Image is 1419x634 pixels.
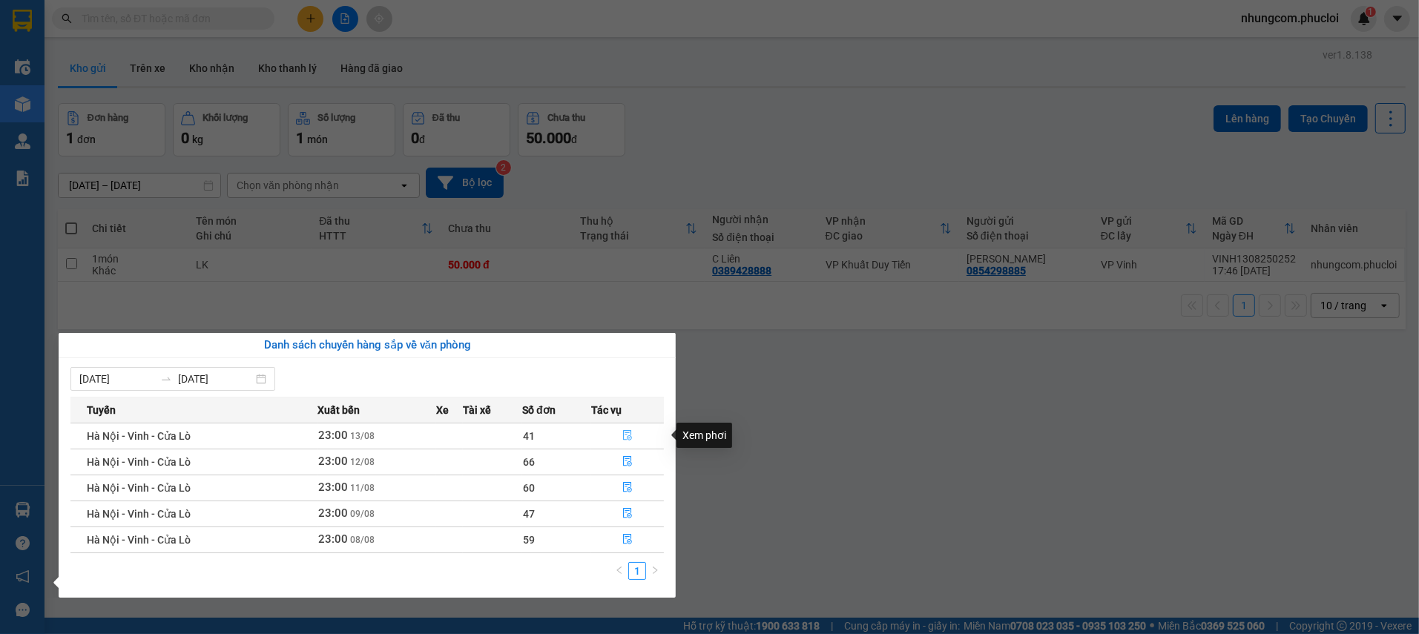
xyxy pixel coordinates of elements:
[436,402,449,418] span: Xe
[523,456,535,468] span: 66
[79,371,154,387] input: Từ ngày
[350,535,375,545] span: 08/08
[610,562,628,580] button: left
[592,476,663,500] button: file-done
[523,482,535,494] span: 60
[622,482,633,494] span: file-done
[87,456,191,468] span: Hà Nội - Vinh - Cửa Lò
[622,456,633,468] span: file-done
[622,430,633,442] span: file-done
[87,534,191,546] span: Hà Nội - Vinh - Cửa Lò
[622,534,633,546] span: file-done
[646,562,664,580] button: right
[178,371,253,387] input: Đến ngày
[628,562,646,580] li: 1
[318,455,348,468] span: 23:00
[523,508,535,520] span: 47
[610,562,628,580] li: Previous Page
[629,563,645,579] a: 1
[318,481,348,494] span: 23:00
[615,566,624,575] span: left
[350,483,375,493] span: 11/08
[522,402,556,418] span: Số đơn
[317,402,360,418] span: Xuất bến
[87,402,116,418] span: Tuyến
[622,508,633,520] span: file-done
[651,566,659,575] span: right
[592,424,663,448] button: file-done
[70,337,664,354] div: Danh sách chuyến hàng sắp về văn phòng
[318,532,348,546] span: 23:00
[592,450,663,474] button: file-done
[318,506,348,520] span: 23:00
[87,430,191,442] span: Hà Nội - Vinh - Cửa Lò
[523,534,535,546] span: 59
[350,509,375,519] span: 09/08
[318,429,348,442] span: 23:00
[160,373,172,385] span: to
[350,431,375,441] span: 13/08
[463,402,491,418] span: Tài xế
[350,457,375,467] span: 12/08
[646,562,664,580] li: Next Page
[87,482,191,494] span: Hà Nội - Vinh - Cửa Lò
[591,402,622,418] span: Tác vụ
[160,373,172,385] span: swap-right
[592,502,663,526] button: file-done
[523,430,535,442] span: 41
[592,528,663,552] button: file-done
[676,423,732,448] div: Xem phơi
[87,508,191,520] span: Hà Nội - Vinh - Cửa Lò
